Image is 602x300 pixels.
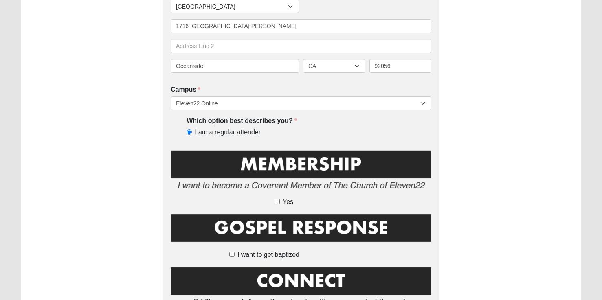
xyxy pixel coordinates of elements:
[171,19,431,33] input: Address Line 1
[187,116,297,126] label: Which option best describes you?
[195,128,261,137] span: I am a regular attender
[237,250,299,260] span: I want to get baptized
[369,59,432,73] input: Zip
[275,199,280,204] input: Yes
[229,252,235,257] input: I want to get baptized
[171,212,431,249] img: GospelResponseBLK.png
[171,39,431,53] input: Address Line 2
[171,85,200,94] label: Campus
[171,149,431,196] img: Membership.png
[187,129,192,135] input: I am a regular attender
[171,59,299,73] input: City
[283,197,293,207] span: Yes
